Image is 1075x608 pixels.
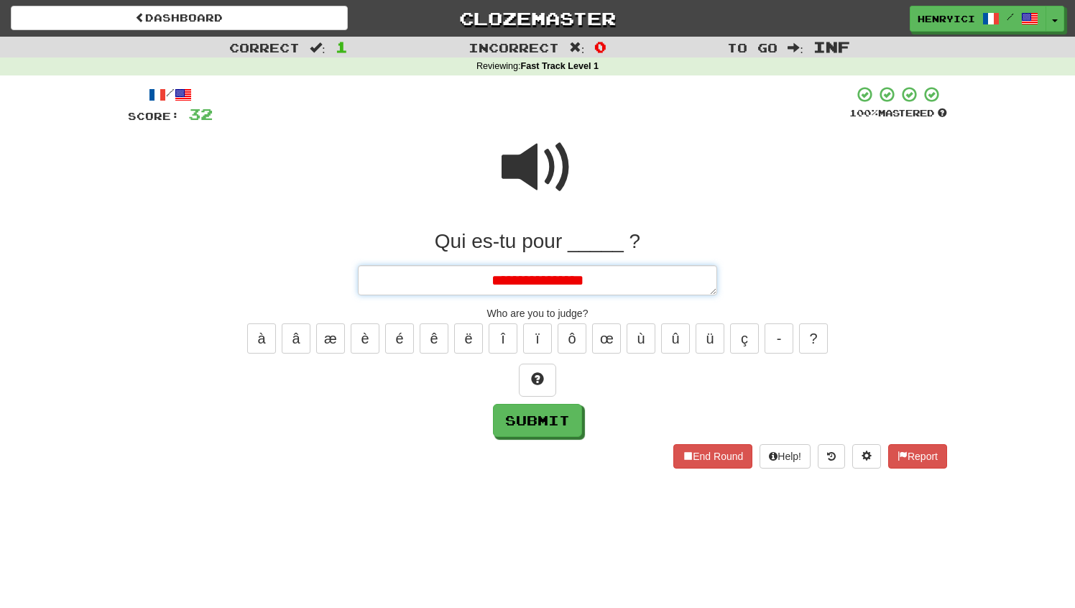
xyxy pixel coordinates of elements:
[569,42,585,54] span: :
[813,38,850,55] span: Inf
[247,323,276,354] button: à
[128,306,947,321] div: Who are you to judge?
[128,110,180,122] span: Score:
[558,323,586,354] button: ô
[673,444,752,469] button: End Round
[282,323,310,354] button: â
[493,404,582,437] button: Submit
[592,323,621,354] button: œ
[696,323,724,354] button: ü
[888,444,947,469] button: Report
[730,323,759,354] button: ç
[454,323,483,354] button: ë
[521,61,599,71] strong: Fast Track Level 1
[918,12,975,25] span: Henryici
[765,323,793,354] button: -
[316,323,345,354] button: æ
[799,323,828,354] button: ?
[849,107,878,119] span: 100 %
[336,38,348,55] span: 1
[310,42,326,54] span: :
[351,323,379,354] button: è
[229,40,300,55] span: Correct
[369,6,706,31] a: Clozemaster
[489,323,517,354] button: î
[661,323,690,354] button: û
[727,40,778,55] span: To go
[519,364,556,397] button: Hint!
[788,42,803,54] span: :
[385,323,414,354] button: é
[1007,11,1014,22] span: /
[594,38,606,55] span: 0
[420,323,448,354] button: ê
[128,229,947,254] div: Qui es-tu pour _____ ?
[849,107,947,120] div: Mastered
[910,6,1046,32] a: Henryici /
[627,323,655,354] button: ù
[11,6,348,30] a: Dashboard
[523,323,552,354] button: ï
[188,105,213,123] span: 32
[818,444,845,469] button: Round history (alt+y)
[128,86,213,103] div: /
[469,40,559,55] span: Incorrect
[760,444,811,469] button: Help!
